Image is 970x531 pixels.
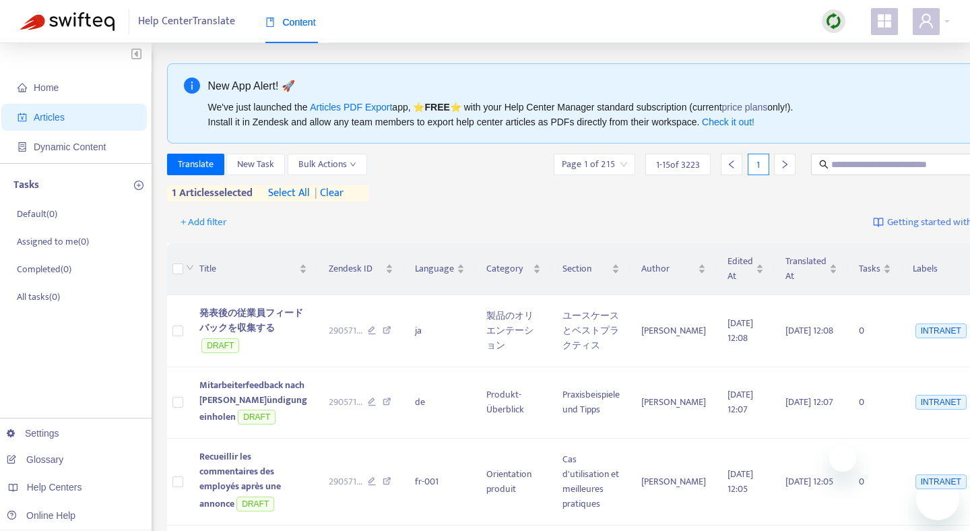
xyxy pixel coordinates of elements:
[315,184,317,202] span: |
[138,9,235,34] span: Help Center Translate
[630,295,717,367] td: [PERSON_NAME]
[226,154,285,175] button: New Task
[27,482,82,493] span: Help Centers
[552,439,630,526] td: Cas d'utilisation et meilleures pratiques
[167,154,224,175] button: Translate
[167,185,253,201] span: 1 articles selected
[825,13,842,30] img: sync.dc5367851b00ba804db3.png
[178,157,214,172] span: Translate
[238,410,276,425] span: DRAFT
[184,77,200,94] span: info-circle
[859,261,880,276] span: Tasks
[848,295,902,367] td: 0
[656,158,700,172] span: 1 - 15 of 3223
[18,113,27,122] span: account-book
[916,477,959,520] iframe: Button to launch messaging window
[727,466,753,497] span: [DATE] 12:05
[476,243,552,295] th: Category
[630,243,717,295] th: Author
[18,142,27,152] span: container
[722,102,768,113] a: price plans
[780,160,789,169] span: right
[237,157,274,172] span: New Task
[7,428,59,439] a: Settings
[17,290,60,304] p: All tasks ( 0 )
[785,474,833,489] span: [DATE] 12:05
[17,207,57,221] p: Default ( 0 )
[17,262,71,276] p: Completed ( 0 )
[727,315,753,346] span: [DATE] 12:08
[189,243,318,295] th: Title
[350,161,356,168] span: down
[404,243,476,295] th: Language
[17,235,89,249] p: Assigned to me ( 0 )
[18,83,27,92] span: home
[186,263,194,272] span: down
[415,261,454,276] span: Language
[848,439,902,526] td: 0
[785,254,827,284] span: Translated At
[298,157,356,172] span: Bulk Actions
[181,214,227,230] span: + Add filter
[727,387,753,417] span: [DATE] 12:07
[236,497,274,511] span: DRAFT
[34,142,106,152] span: Dynamic Content
[727,254,753,284] span: Edited At
[199,449,281,511] span: Recueillir les commentaires des employés après une annonce
[329,261,383,276] span: Zendesk ID
[318,243,405,295] th: Zendesk ID
[7,454,63,465] a: Glossary
[268,185,310,201] span: select all
[199,261,296,276] span: Title
[288,154,367,175] button: Bulk Actionsdown
[404,439,476,526] td: fr-001
[34,82,59,93] span: Home
[34,112,65,123] span: Articles
[552,243,630,295] th: Section
[918,13,934,29] span: user
[702,117,754,127] a: Check it out!
[13,177,39,193] p: Tasks
[201,338,239,353] span: DRAFT
[7,510,75,521] a: Online Help
[329,474,362,489] span: 290571 ...
[310,102,392,113] a: Articles PDF Export
[424,102,449,113] b: FREE
[552,295,630,367] td: ユースケースとベストプラクティス
[630,367,717,439] td: [PERSON_NAME]
[20,12,115,31] img: Swifteq
[785,394,833,410] span: [DATE] 12:07
[748,154,769,175] div: 1
[265,18,275,27] span: book
[630,439,717,526] td: [PERSON_NAME]
[915,474,967,489] span: INTRANET
[915,395,967,410] span: INTRANET
[727,160,736,169] span: left
[199,305,303,336] span: 発表後の従業員フィードバックを収集する
[552,367,630,439] td: Praxisbeispiele und Tipps
[476,367,552,439] td: Produkt-Überblick
[775,243,848,295] th: Translated At
[717,243,775,295] th: Edited At
[641,261,695,276] span: Author
[876,13,893,29] span: appstore
[329,323,362,338] span: 290571 ...
[562,261,609,276] span: Section
[848,243,902,295] th: Tasks
[329,395,362,410] span: 290571 ...
[915,323,967,338] span: INTRANET
[873,217,884,228] img: image-link
[170,212,237,233] button: + Add filter
[476,439,552,526] td: Orientation produit
[829,445,856,472] iframe: Close message
[404,295,476,367] td: ja
[785,323,833,338] span: [DATE] 12:08
[199,377,307,425] span: Mitarbeiterfeedback nach [PERSON_NAME]ündigung einholen
[486,261,530,276] span: Category
[404,367,476,439] td: de
[819,160,829,169] span: search
[310,185,344,201] span: clear
[134,181,143,190] span: plus-circle
[476,295,552,367] td: 製品のオリエンテーション
[848,367,902,439] td: 0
